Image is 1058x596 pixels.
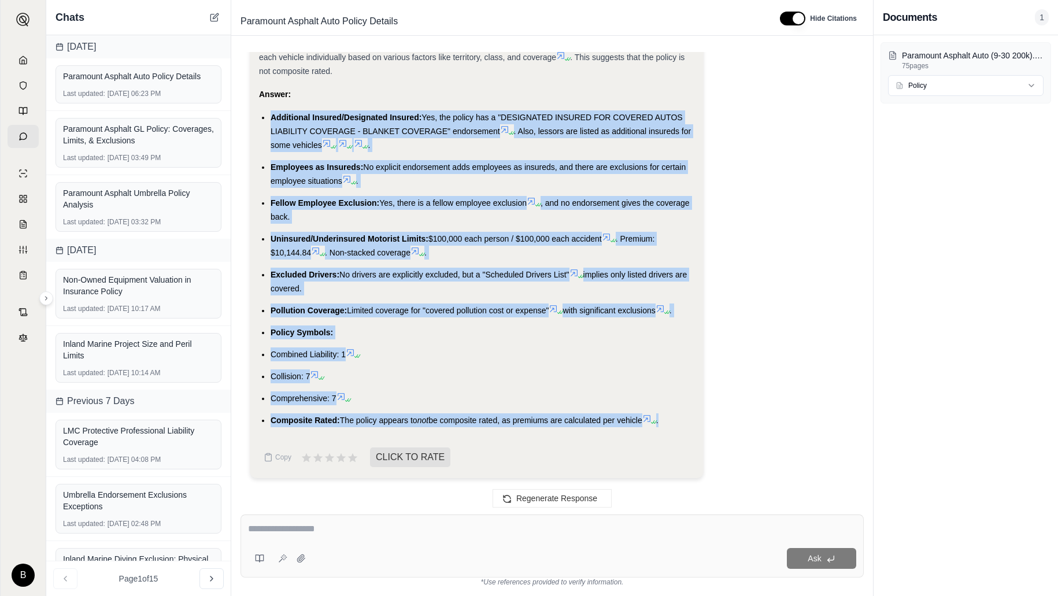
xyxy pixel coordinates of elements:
a: Policy Comparisons [8,187,39,210]
a: Home [8,49,39,72]
span: . [368,140,370,150]
button: New Chat [208,10,221,24]
div: Non-Owned Equipment Valuation in Insurance Policy [63,274,214,297]
a: Chat [8,125,39,148]
a: Contract Analysis [8,301,39,324]
span: No explicit endorsement adds employees as insureds, and there are exclusions for certain employee... [271,162,686,186]
span: Limited coverage for "covered pollution cost or expense" [347,306,549,315]
a: Single Policy [8,162,39,185]
span: Fellow Employee Exclusion: [271,198,379,208]
span: with significant exclusions [563,306,655,315]
span: 1 [1035,9,1049,25]
span: . [424,248,427,257]
button: Ask [787,548,856,569]
span: , and no endorsement gives the coverage back. [271,198,690,221]
span: Page 1 of 15 [119,573,158,584]
h3: Documents [883,9,937,25]
span: . [656,416,659,425]
span: Pollution Coverage: [271,306,347,315]
div: [DATE] 03:49 PM [63,153,214,162]
span: Collision: 7 [271,372,310,381]
span: . Also, lessors are listed as additional insureds for some vehicles [271,127,691,150]
a: Documents Vault [8,74,39,97]
a: Custom Report [8,238,39,261]
div: Inland Marine Project Size and Peril Limits [63,338,214,361]
span: . [669,306,672,315]
div: Inland Marine Diving Exclusion: Physical Damage [63,553,214,576]
span: . Non-stacked coverage [325,248,410,257]
button: Regenerate Response [493,489,612,508]
span: Hide Citations [810,14,857,23]
span: Combined Liability: 1 [271,350,346,359]
span: Additional Insured/Designated Insured: [271,113,421,122]
span: Chats [56,9,84,25]
span: Policy Symbols: [271,328,333,337]
div: B [12,564,35,587]
span: Last updated: [63,455,105,464]
button: Paramount Asphalt Auto (9-30 200k).pdf75pages [888,50,1044,71]
button: Expand sidebar [39,291,53,305]
span: Copy [275,453,291,462]
span: Regenerate Response [516,494,597,503]
span: Last updated: [63,519,105,528]
span: not [417,416,428,425]
span: . Premium: $10,144.84 [271,234,654,257]
span: Ask [808,554,821,563]
div: [DATE] 06:23 PM [63,89,214,98]
span: . This suggests that the policy is not composite rated. [259,53,685,76]
span: Uninsured/Underinsured Motorist Limits: [271,234,428,243]
div: Paramount Asphalt Auto Policy Details [63,71,214,82]
span: Last updated: [63,304,105,313]
button: Expand sidebar [12,8,35,31]
a: Prompt Library [8,99,39,123]
div: [DATE] 10:14 AM [63,368,214,377]
span: No drivers are explicitly excluded, but a "Scheduled Drivers List" [339,270,569,279]
div: Paramount Asphalt GL Policy: Coverages, Limits, & Exclusions [63,123,214,146]
img: Expand sidebar [16,13,30,27]
span: Paramount Asphalt Auto Policy Details [236,12,402,31]
a: Coverage Table [8,264,39,287]
span: The policy appears to [340,416,417,425]
button: Copy [259,446,296,469]
strong: Answer: [259,90,291,99]
div: [DATE] 10:17 AM [63,304,214,313]
span: implies only listed drivers are covered. [271,270,687,293]
p: Paramount Asphalt Auto (9-30 200k).pdf [902,50,1044,61]
a: Legal Search Engine [8,326,39,349]
span: I don't see any mention of "composite rated" or "composite rating" in the policy. However, the pr... [259,39,682,62]
div: LMC Protective Professional Liability Coverage [63,425,214,448]
span: . [356,176,358,186]
span: Last updated: [63,153,105,162]
div: Paramount Asphalt Umbrella Policy Analysis [63,187,214,210]
div: [DATE] [46,35,231,58]
span: Last updated: [63,368,105,377]
div: [DATE] 02:48 PM [63,519,214,528]
div: [DATE] 03:32 PM [63,217,214,227]
span: be composite rated, as premiums are calculated per vehicle [428,416,642,425]
span: Last updated: [63,89,105,98]
span: Yes, the policy has a "DESIGNATED INSURED FOR COVERED AUTOS LIABILITY COVERAGE - BLANKET COVERAGE... [271,113,683,136]
span: Comprehensive: 7 [271,394,336,403]
div: Umbrella Endorsement Exclusions Exceptions [63,489,214,512]
a: Claim Coverage [8,213,39,236]
span: CLICK TO RATE [370,447,450,467]
p: 75 pages [902,61,1044,71]
div: [DATE] [46,239,231,262]
div: Previous 7 Days [46,390,231,413]
div: Edit Title [236,12,766,31]
div: [DATE] 04:08 PM [63,455,214,464]
span: $100,000 each person / $100,000 each accident [428,234,602,243]
div: *Use references provided to verify information. [241,578,864,587]
span: Employees as Insureds: [271,162,363,172]
span: Yes, there is a fellow employee exclusion [379,198,527,208]
span: Last updated: [63,217,105,227]
span: Composite Rated: [271,416,340,425]
span: Excluded Drivers: [271,270,339,279]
